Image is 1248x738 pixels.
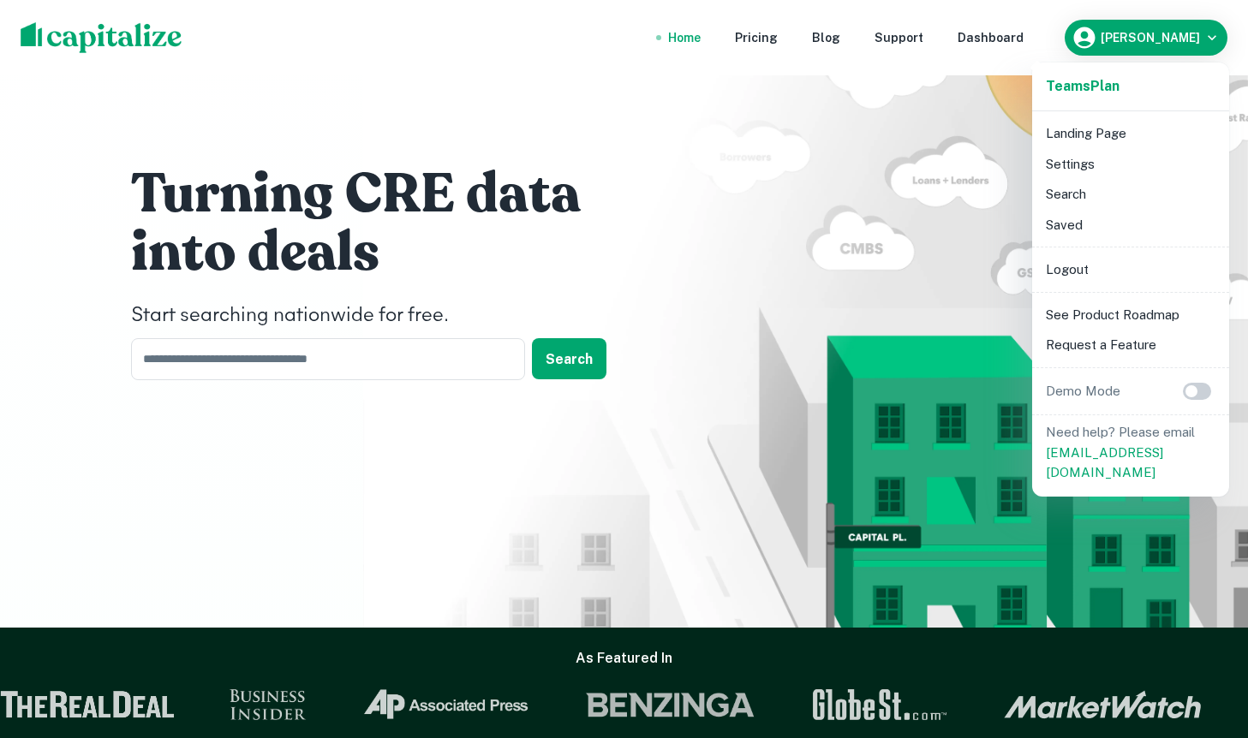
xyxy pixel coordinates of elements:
[1039,254,1222,285] li: Logout
[1039,330,1222,360] li: Request a Feature
[1039,381,1127,402] p: Demo Mode
[1046,78,1120,94] strong: Teams Plan
[1039,300,1222,330] li: See Product Roadmap
[1039,149,1222,180] li: Settings
[1162,601,1248,683] iframe: Chat Widget
[1039,210,1222,241] li: Saved
[1046,422,1215,483] p: Need help? Please email
[1039,118,1222,149] li: Landing Page
[1039,179,1222,210] li: Search
[1046,445,1163,480] a: [EMAIL_ADDRESS][DOMAIN_NAME]
[1046,76,1120,97] a: TeamsPlan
